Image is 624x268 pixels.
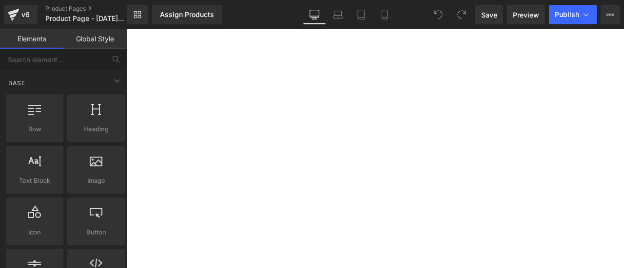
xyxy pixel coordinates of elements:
[7,78,26,88] span: Base
[507,5,545,24] a: Preview
[160,11,214,18] div: Assign Products
[452,5,471,24] button: Redo
[45,5,143,13] a: Product Pages
[45,15,124,22] span: Product Page - [DATE] 08:28:02
[481,10,497,20] span: Save
[513,10,539,20] span: Preview
[555,11,579,18] span: Publish
[70,124,122,134] span: Heading
[4,5,38,24] a: v6
[19,8,32,21] div: v6
[70,227,122,237] span: Button
[9,176,60,186] span: Text Block
[373,5,396,24] a: Mobile
[350,5,373,24] a: Tablet
[326,5,350,24] a: Laptop
[429,5,448,24] button: Undo
[549,5,597,24] button: Publish
[9,124,60,134] span: Row
[63,29,127,49] a: Global Style
[70,176,122,186] span: Image
[601,5,620,24] button: More
[303,5,326,24] a: Desktop
[9,227,60,237] span: Icon
[127,5,148,24] a: New Library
